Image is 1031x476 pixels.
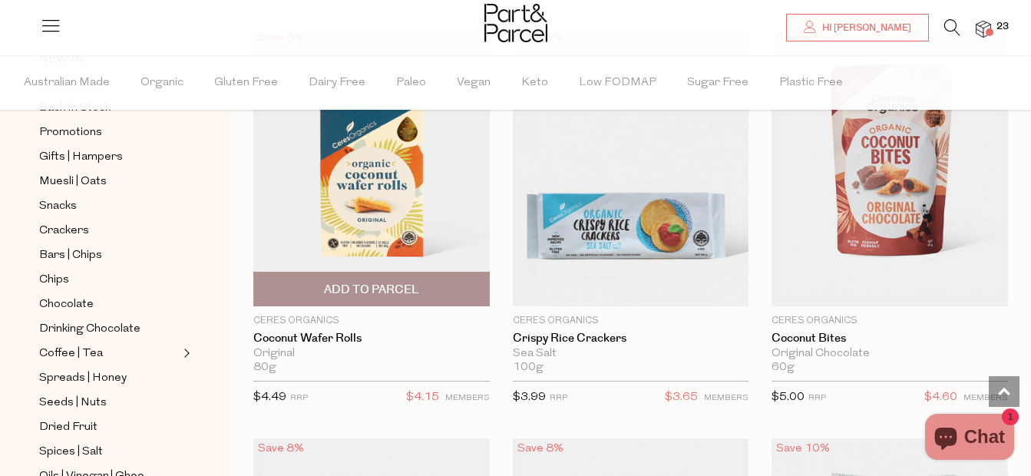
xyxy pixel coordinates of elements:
[214,56,278,110] span: Gluten Free
[39,320,140,339] span: Drinking Chocolate
[687,56,748,110] span: Sugar Free
[772,361,795,375] span: 60g
[39,393,179,412] a: Seeds | Nuts
[808,394,826,402] small: RRP
[665,388,698,408] span: $3.65
[140,56,183,110] span: Organic
[39,270,179,289] a: Chips
[920,414,1019,464] inbox-online-store-chat: Shopify online store chat
[772,347,1008,361] div: Original Chocolate
[39,197,77,216] span: Snacks
[579,56,656,110] span: Low FODMAP
[39,246,179,265] a: Bars | Chips
[704,394,748,402] small: MEMBERS
[253,28,490,306] img: Coconut Wafer Rolls
[39,442,179,461] a: Spices | Salt
[772,438,834,459] div: Save 10%
[772,28,1008,306] img: Coconut Bites
[39,369,179,388] a: Spreads | Honey
[39,296,94,314] span: Chocolate
[406,388,439,408] span: $4.15
[513,28,749,306] img: Crispy Rice Crackers
[253,438,309,459] div: Save 8%
[39,319,179,339] a: Drinking Chocolate
[253,332,490,345] a: Coconut Wafer Rolls
[396,56,426,110] span: Paleo
[39,418,97,437] span: Dried Fruit
[924,388,957,408] span: $4.60
[253,392,286,403] span: $4.49
[513,438,568,459] div: Save 8%
[24,56,110,110] span: Australian Made
[39,344,179,363] a: Coffee | Tea
[180,344,190,362] button: Expand/Collapse Coffee | Tea
[39,369,127,388] span: Spreads | Honey
[976,21,991,37] a: 23
[39,123,179,142] a: Promotions
[39,173,107,191] span: Muesli | Oats
[772,332,1008,345] a: Coconut Bites
[39,147,179,167] a: Gifts | Hampers
[39,222,89,240] span: Crackers
[324,282,419,298] span: Add To Parcel
[521,56,548,110] span: Keto
[39,443,103,461] span: Spices | Salt
[513,314,749,328] p: Ceres Organics
[786,14,929,41] a: Hi [PERSON_NAME]
[818,21,911,35] span: Hi [PERSON_NAME]
[39,246,102,265] span: Bars | Chips
[484,4,547,42] img: Part&Parcel
[290,394,308,402] small: RRP
[39,124,102,142] span: Promotions
[253,361,276,375] span: 80g
[772,392,805,403] span: $5.00
[772,314,1008,328] p: Ceres Organics
[39,221,179,240] a: Crackers
[457,56,491,110] span: Vegan
[993,20,1013,34] span: 23
[309,56,365,110] span: Dairy Free
[513,347,749,361] div: Sea Salt
[39,345,103,363] span: Coffee | Tea
[39,394,107,412] span: Seeds | Nuts
[253,347,490,361] div: Original
[39,197,179,216] a: Snacks
[253,272,490,306] button: Add To Parcel
[513,392,546,403] span: $3.99
[39,172,179,191] a: Muesli | Oats
[513,361,544,375] span: 100g
[963,394,1008,402] small: MEMBERS
[253,314,490,328] p: Ceres Organics
[39,148,123,167] span: Gifts | Hampers
[39,418,179,437] a: Dried Fruit
[39,295,179,314] a: Chocolate
[513,332,749,345] a: Crispy Rice Crackers
[779,56,843,110] span: Plastic Free
[39,271,69,289] span: Chips
[445,394,490,402] small: MEMBERS
[550,394,567,402] small: RRP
